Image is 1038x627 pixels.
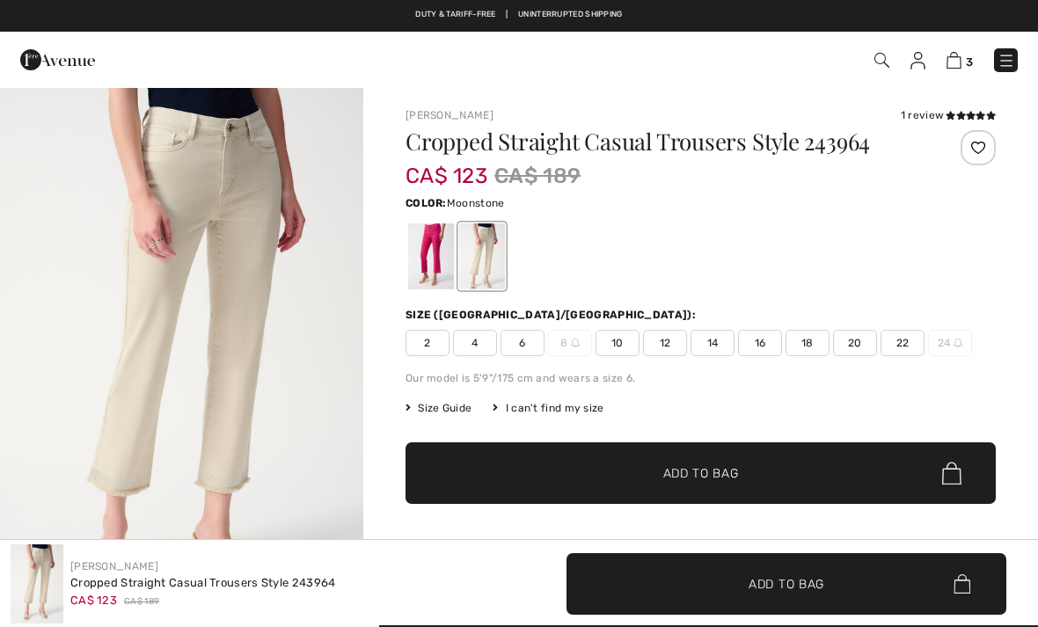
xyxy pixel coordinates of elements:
span: 8 [548,330,592,356]
span: CA$ 189 [494,160,581,192]
span: 18 [786,330,830,356]
div: Geranium [408,223,454,289]
h1: Cropped Straight Casual Trousers Style 243964 [406,130,897,153]
img: 1ère Avenue [20,42,95,77]
span: 24 [928,330,972,356]
a: 3 [947,49,973,70]
div: Cropped Straight Casual Trousers Style 243964 [70,574,336,592]
span: Moonstone [447,197,505,209]
span: CA$ 123 [406,146,487,188]
img: ring-m.svg [571,339,580,347]
button: Add to Bag [567,553,1006,615]
span: CA$ 123 [70,594,117,607]
img: Cropped Straight Casual Trousers Style 243964 [11,544,63,623]
img: Bag.svg [942,462,961,485]
button: Add to Bag [406,442,996,504]
span: 14 [691,330,735,356]
span: Size Guide [406,400,471,416]
span: Add to Bag [749,574,824,593]
a: [PERSON_NAME] [406,109,493,121]
div: Our model is 5'9"/175 cm and wears a size 6. [406,370,996,386]
span: 16 [738,330,782,356]
div: Moonstone [459,223,505,289]
span: Add to Bag [663,464,739,483]
span: 10 [596,330,640,356]
span: 3 [966,55,973,69]
span: 22 [881,330,925,356]
span: 12 [643,330,687,356]
span: 2 [406,330,450,356]
img: My Info [910,52,925,69]
a: [PERSON_NAME] [70,560,158,572]
a: 1ère Avenue [20,50,95,67]
img: ring-m.svg [954,339,962,347]
div: 1 review [901,107,996,123]
img: Shopping Bag [947,52,961,69]
span: CA$ 189 [124,595,159,609]
img: Bag.svg [954,574,970,594]
span: 4 [453,330,497,356]
span: Color: [406,197,447,209]
div: I can't find my size [493,400,603,416]
span: 20 [833,330,877,356]
span: 6 [501,330,545,356]
div: Size ([GEOGRAPHIC_DATA]/[GEOGRAPHIC_DATA]): [406,307,699,323]
img: Menu [998,52,1015,69]
img: Search [874,53,889,68]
